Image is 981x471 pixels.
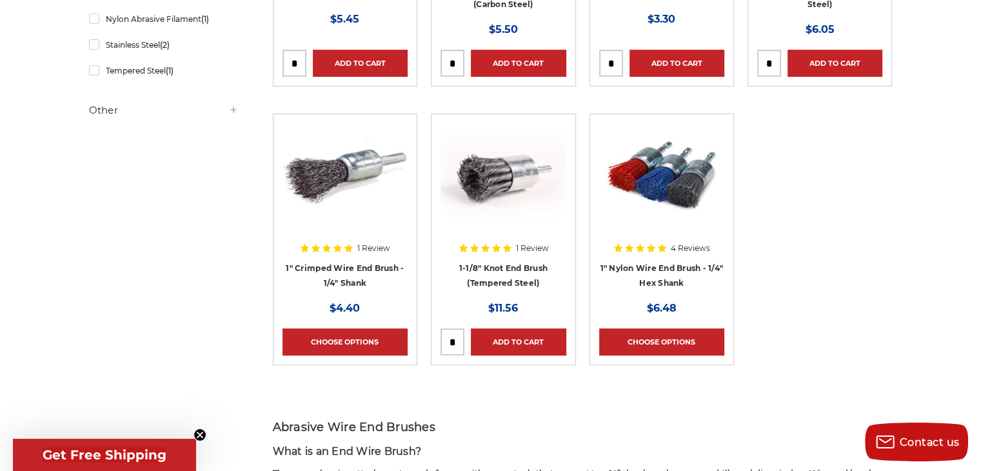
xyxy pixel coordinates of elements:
a: Add to Cart [471,328,566,356]
span: $3.30 [648,13,675,25]
a: 1 inch nylon wire end brush [599,123,724,288]
button: Close teaser [193,428,206,441]
img: 1" Crimped Wire End Brush - 1/4" Shank [282,123,408,226]
h5: Other [89,103,239,118]
span: (2) [159,40,169,50]
span: Abrasive Wire End Brushes [273,420,435,434]
span: Contact us [900,436,960,448]
a: 1" Crimped Wire End Brush - 1/4" Shank [282,123,408,288]
a: Choose Options [599,328,724,356]
div: Get Free ShippingClose teaser [13,439,196,471]
span: (1) [165,66,173,75]
span: $5.45 [330,13,359,25]
span: $4.40 [330,302,360,314]
span: $5.50 [489,23,518,35]
img: Knotted End Brush [441,123,566,226]
span: Get Free Shipping [43,447,166,463]
a: Add to Cart [313,50,408,77]
a: Stainless Steel [89,34,239,56]
a: Tempered Steel [89,59,239,82]
a: Add to Cart [629,50,724,77]
a: Choose Options [282,328,408,356]
span: $6.48 [647,302,677,314]
a: Nylon Abrasive Filament [89,8,239,30]
a: Add to Cart [471,50,566,77]
span: (1) [201,14,208,24]
button: Contact us [865,423,968,461]
a: Add to Cart [788,50,882,77]
span: $6.05 [806,23,835,35]
img: 1 inch nylon wire end brush [599,123,724,226]
span: $11.56 [488,302,518,314]
a: Knotted End Brush [441,123,566,288]
span: What is an End Wire Brush? [273,445,422,457]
